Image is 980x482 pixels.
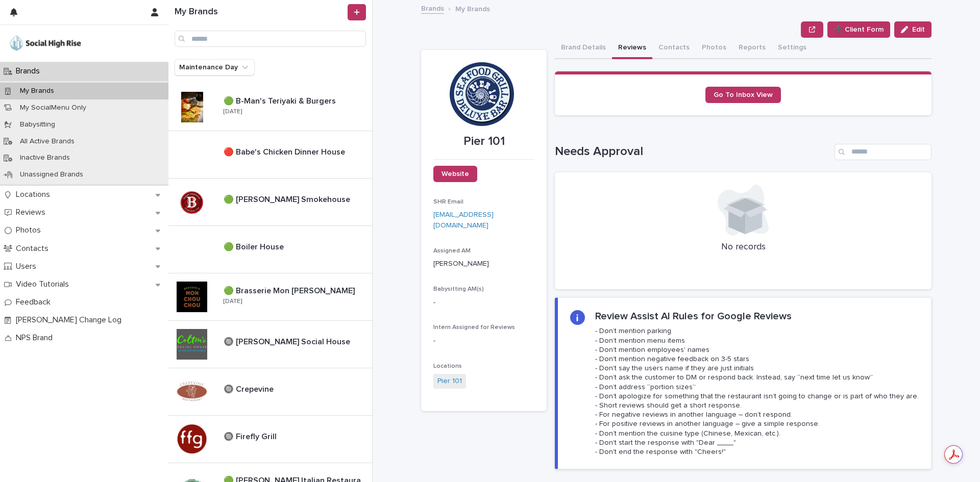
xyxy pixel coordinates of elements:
a: 🔴 Babe's Chicken Dinner House🔴 Babe's Chicken Dinner House [168,131,372,179]
h2: Review Assist AI Rules for Google Reviews [595,310,792,322]
p: 🟢 [PERSON_NAME] Smokehouse [224,193,352,205]
a: Go To Inbox View [705,87,781,103]
p: 🔴 Babe's Chicken Dinner House [224,145,347,157]
p: [DATE] [224,108,242,115]
a: Pier 101 [437,376,462,387]
p: Reviews [12,208,54,217]
p: - Don’t mention parking - Don’t mention menu items - Don’t mention employees' names - Don’t menti... [595,326,919,456]
a: Website [433,166,477,182]
p: - [433,336,534,346]
p: Locations [12,190,58,199]
p: Users [12,262,44,271]
p: - [433,297,534,308]
a: 🔘 [PERSON_NAME] Social House🔘 [PERSON_NAME] Social House [168,321,372,368]
p: Brands [12,66,48,76]
p: 🔘 [PERSON_NAME] Social House [224,335,352,347]
p: 🔘 Firefly Grill [224,430,279,442]
a: 🔘 Firefly Grill🔘 Firefly Grill [168,416,372,463]
span: Edit [912,26,925,33]
a: 🔘 Crepevine🔘 Crepevine [168,368,372,416]
p: 🔘 Crepevine [224,383,276,394]
input: Search [175,31,366,47]
span: Intern Assigned for Reviews [433,324,515,331]
a: 🟢 Brasserie Mon [PERSON_NAME]🟢 Brasserie Mon [PERSON_NAME] [DATE] [168,273,372,321]
p: Video Tutorials [12,280,77,289]
span: Website [442,170,469,177]
p: No records [567,242,919,253]
p: Babysitting [12,120,63,129]
p: [PERSON_NAME] [433,259,534,269]
p: [PERSON_NAME] Change Log [12,315,130,325]
p: Unassigned Brands [12,170,91,179]
p: All Active Brands [12,137,83,146]
span: SHR Email [433,199,463,205]
button: Maintenance Day [175,59,255,75]
button: Reports [732,38,772,59]
p: Pier 101 [433,134,534,149]
a: Brands [421,2,444,14]
a: 🟢 Boiler House🟢 Boiler House [168,226,372,273]
p: Inactive Brands [12,154,78,162]
span: Locations [433,363,462,369]
button: Reviews [612,38,652,59]
span: Assigned AM [433,248,471,254]
p: Feedback [12,297,59,307]
h1: Needs Approval [555,144,830,159]
p: 🟢 Boiler House [224,240,286,252]
button: Brand Details [555,38,612,59]
p: 🟢 Brasserie Mon [PERSON_NAME] [224,284,357,296]
button: Contacts [652,38,696,59]
p: Contacts [12,244,57,253]
p: My SocialMenu Only [12,104,94,112]
p: 🟢 B-Man's Teriyaki & Burgers [224,94,338,106]
h1: My Brands [175,7,346,18]
p: My Brands [455,3,490,14]
img: o5DnuTxEQV6sW9jFYBBf [8,33,83,54]
p: Photos [12,225,49,235]
button: ➕ Client Form [827,21,890,38]
a: 🟢 B-Man's Teriyaki & Burgers🟢 B-Man's Teriyaki & Burgers [DATE] [168,84,372,131]
button: Edit [894,21,932,38]
a: 🟢 [PERSON_NAME] Smokehouse🟢 [PERSON_NAME] Smokehouse [168,179,372,226]
span: Babysitting AM(s) [433,286,484,292]
p: NPS Brand [12,333,61,343]
span: ➕ Client Form [834,24,884,35]
button: Photos [696,38,732,59]
a: [EMAIL_ADDRESS][DOMAIN_NAME] [433,211,494,229]
p: [DATE] [224,298,242,305]
p: My Brands [12,87,62,95]
span: Go To Inbox View [714,91,773,98]
input: Search [835,144,932,160]
button: Settings [772,38,813,59]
